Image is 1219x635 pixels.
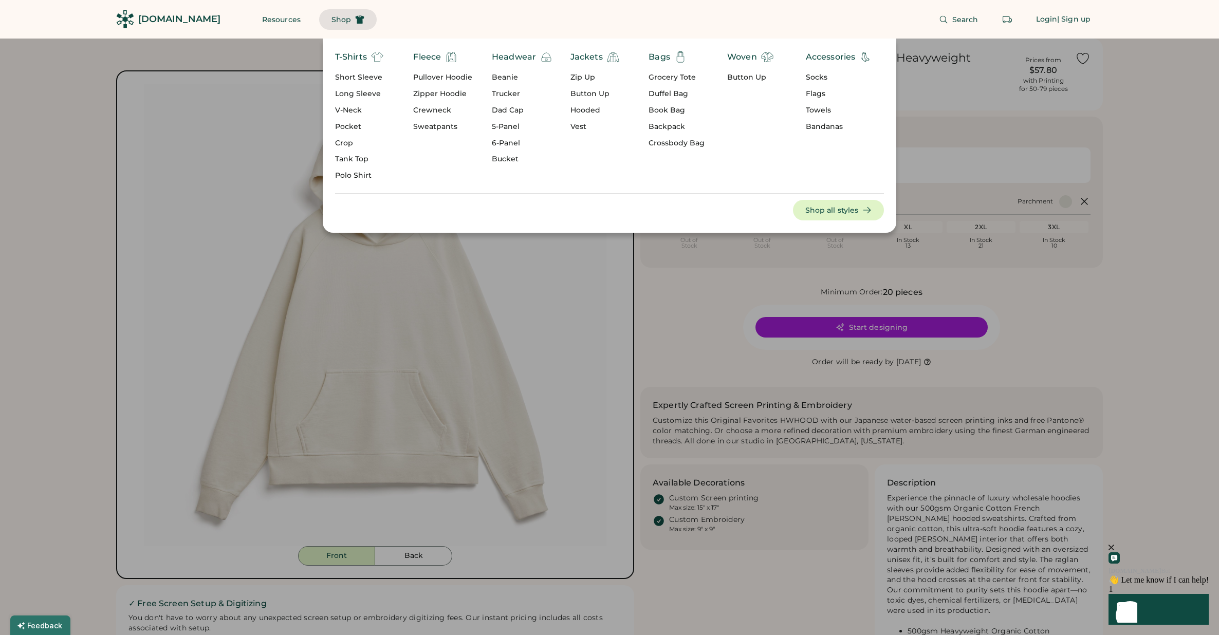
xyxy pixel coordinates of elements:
div: 6-Panel [492,138,552,148]
div: Crop [335,138,383,148]
div: Pocket [335,122,383,132]
iframe: Front Chat [1047,507,1216,633]
div: Zip Up [570,72,619,83]
div: Tank Top [335,154,383,164]
div: Headwear [492,51,536,63]
button: Resources [250,9,313,30]
div: Polo Shirt [335,171,383,181]
div: Bandanas [806,122,872,132]
div: V-Neck [335,105,383,116]
button: Retrieve an order [997,9,1018,30]
div: Accessories [806,51,856,63]
div: Book Bag [649,105,705,116]
div: Flags [806,89,872,99]
div: Trucker [492,89,552,99]
div: Grocery Tote [649,72,705,83]
div: Duffel Bag [649,89,705,99]
img: beanie.svg [540,51,552,63]
div: Short Sleeve [335,72,383,83]
div: Bags [649,51,670,63]
div: Dad Cap [492,105,552,116]
button: Shop [319,9,377,30]
div: | Sign up [1057,14,1091,25]
img: shirt.svg [761,51,773,63]
div: Login [1036,14,1058,25]
div: Hooded [570,105,619,116]
div: Crossbody Bag [649,138,705,148]
img: t-shirt%20%282%29.svg [371,51,383,63]
img: jacket%20%281%29.svg [607,51,619,63]
div: Long Sleeve [335,89,383,99]
div: Towels [806,105,872,116]
button: Search [927,9,991,30]
div: Beanie [492,72,552,83]
img: accessories-ab-01.svg [859,51,872,63]
div: Pullover Hoodie [413,72,472,83]
div: T-Shirts [335,51,367,63]
div: Socks [806,72,872,83]
span: Shop [331,16,351,23]
img: Rendered Logo - Screens [116,10,134,28]
div: [DOMAIN_NAME] [138,13,220,26]
div: Button Up [570,89,619,99]
div: Zipper Hoodie [413,89,472,99]
div: Button Up [727,72,773,83]
div: Fleece [413,51,441,63]
span: Search [952,16,978,23]
div: Sweatpants [413,122,472,132]
img: hoodie.svg [445,51,457,63]
div: 5-Panel [492,122,552,132]
div: Vest [570,122,619,132]
button: Shop all styles [793,200,884,220]
div: Woven [727,51,757,63]
div: Jackets [570,51,603,63]
img: Totebag-01.svg [674,51,687,63]
div: Bucket [492,154,552,164]
div: Backpack [649,122,705,132]
div: Crewneck [413,105,472,116]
